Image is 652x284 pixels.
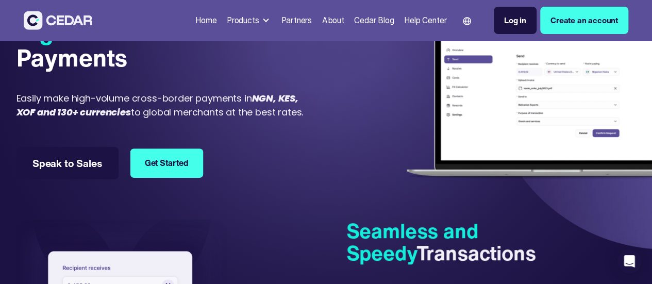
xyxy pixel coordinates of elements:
[281,14,312,26] div: Partners
[494,7,537,34] a: Log in
[346,216,478,268] span: Seamless and Speedy
[227,14,259,26] div: Products
[346,220,636,264] h4: Transactions
[195,14,216,26] div: Home
[318,9,348,31] a: About
[504,14,526,26] div: Log in
[617,249,642,274] div: Open Intercom Messenger
[350,9,398,31] a: Cedar Blog
[16,147,119,179] a: Speak to Sales
[16,92,298,119] em: NGN, KES, XOF and 130+ currencies
[277,9,316,31] a: Partners
[130,148,203,177] a: Get Started
[354,14,394,26] div: Cedar Blog
[400,9,450,31] a: Help Center
[540,7,628,34] a: Create an account
[223,10,275,30] div: Products
[404,14,446,26] div: Help Center
[322,14,344,26] div: About
[191,9,221,31] a: Home
[16,91,307,119] div: Easily make high-volume cross-border payments in to global merchants at the best rates.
